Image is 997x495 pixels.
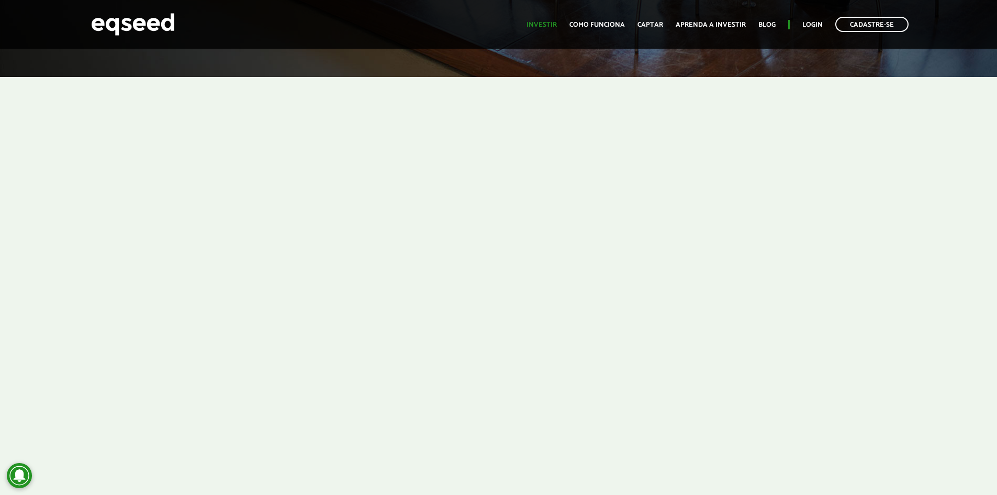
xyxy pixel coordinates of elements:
[569,21,625,28] a: Como funciona
[637,21,663,28] a: Captar
[526,21,557,28] a: Investir
[91,10,175,38] img: EqSeed
[835,17,909,32] a: Cadastre-se
[758,21,776,28] a: Blog
[676,21,746,28] a: Aprenda a investir
[174,108,823,474] iframe: Como investir pela EqSeed?
[802,21,823,28] a: Login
